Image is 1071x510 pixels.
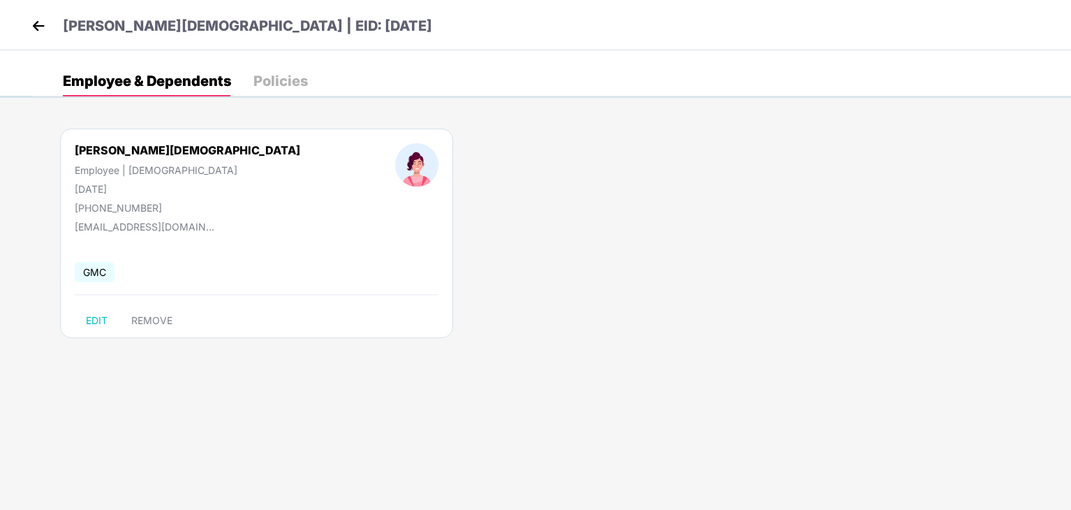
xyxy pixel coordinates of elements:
p: [PERSON_NAME][DEMOGRAPHIC_DATA] | EID: [DATE] [63,15,432,37]
div: [DATE] [75,183,300,195]
span: GMC [75,262,115,282]
span: EDIT [86,315,108,326]
img: profileImage [395,143,438,187]
button: REMOVE [120,309,184,332]
img: back [28,15,49,36]
div: [PERSON_NAME][DEMOGRAPHIC_DATA] [75,143,300,157]
div: [PHONE_NUMBER] [75,202,300,214]
button: EDIT [75,309,119,332]
div: Policies [253,74,308,88]
div: Employee & Dependents [63,74,231,88]
div: [EMAIL_ADDRESS][DOMAIN_NAME] [75,221,214,233]
span: REMOVE [131,315,172,326]
div: Employee | [DEMOGRAPHIC_DATA] [75,164,300,176]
